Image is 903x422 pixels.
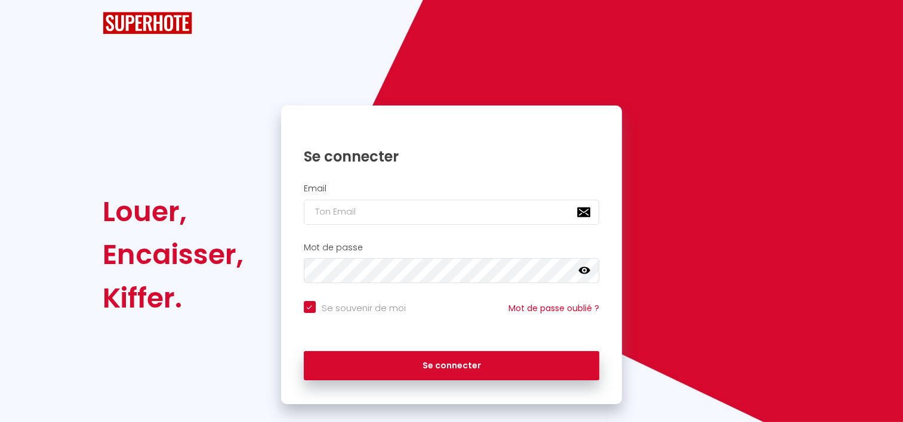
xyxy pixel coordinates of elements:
div: Louer, [103,190,244,233]
div: Kiffer. [103,277,244,319]
a: Mot de passe oublié ? [508,302,599,314]
button: Se connecter [304,351,600,381]
h2: Mot de passe [304,243,600,253]
img: SuperHote logo [103,12,192,34]
h2: Email [304,184,600,194]
h1: Se connecter [304,147,600,166]
input: Ton Email [304,200,600,225]
div: Encaisser, [103,233,244,276]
